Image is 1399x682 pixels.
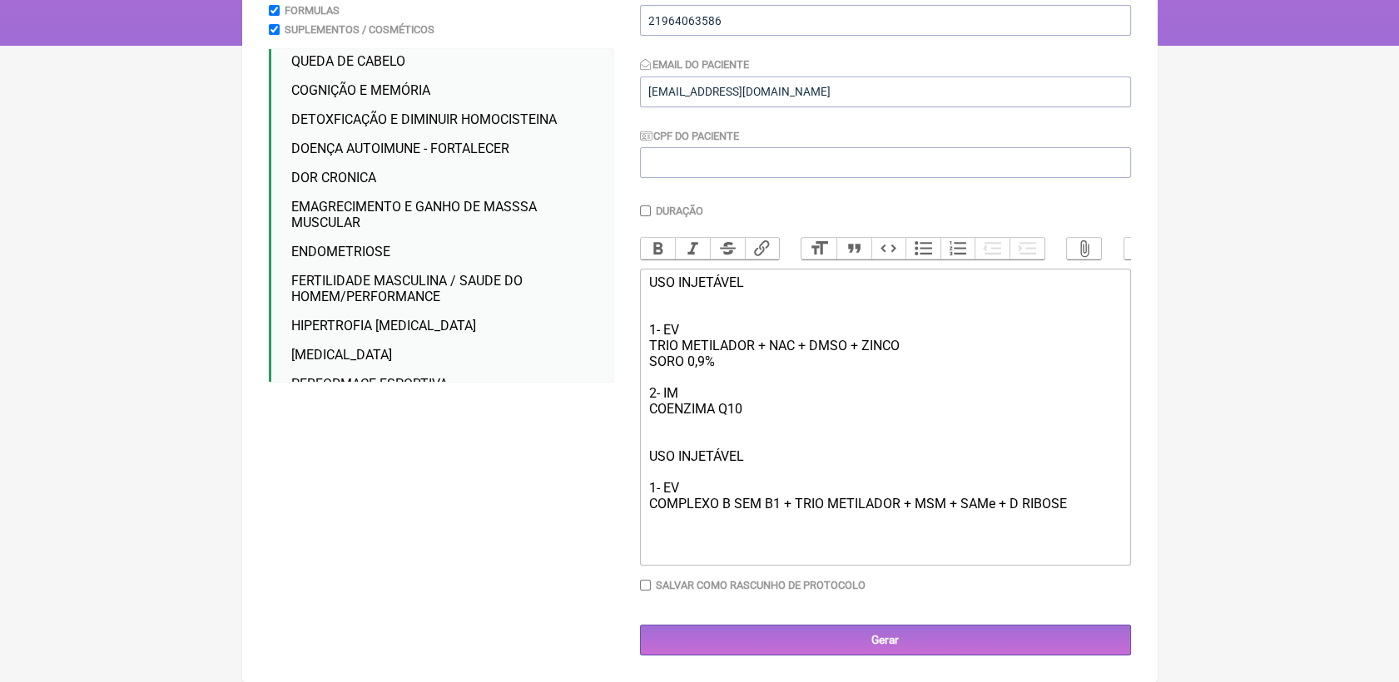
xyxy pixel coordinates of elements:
button: Heading [801,238,836,259]
button: Numbers [940,238,975,259]
button: Bold [641,238,676,259]
span: ENDOMETRIOSE [291,244,390,259]
button: Increase Level [1010,238,1044,259]
label: Formulas [285,4,340,17]
span: PERFORMACE ESPORTIVA [291,376,448,392]
button: Attach Files [1067,238,1102,259]
div: USO INJETÁVEL 1- EV TRIO METILADOR + NAC + DMSO + ZINCO SORO 0,9% 2- IM COENZIMA Q10 [648,274,1121,448]
button: Link [745,238,780,259]
button: Strikethrough [710,238,745,259]
label: CPF do Paciente [640,130,740,142]
span: EMAGRECIMENTO E GANHO DE MASSSA MUSCULAR [291,199,537,230]
span: DOENÇA AUTOIMUNE - FORTALECER [291,141,509,156]
span: HIPERTROFIA [MEDICAL_DATA] [291,318,476,334]
label: Email do Paciente [640,58,750,71]
button: Code [871,238,906,259]
label: Salvar como rascunho de Protocolo [656,579,866,591]
input: Gerar [640,625,1131,655]
span: FERTILIDADE MASCULINA / SAUDE DO HOMEM/PERFORMANCE [291,273,523,304]
label: Duração [656,205,703,217]
button: Italic [675,238,710,259]
div: USO INJETÁVEL 1- EV COMPLEXO B SEM B1 + TRIO METILADOR + MSM + SAMe + D RIBOSE [648,448,1121,559]
span: QUEDA DE CABELO [291,53,405,69]
span: DOR CRONICA [291,170,376,185]
label: Suplementos / Cosméticos [285,23,434,36]
button: Decrease Level [975,238,1010,259]
button: Bullets [905,238,940,259]
span: [MEDICAL_DATA] [291,347,392,363]
button: Quote [836,238,871,259]
button: Undo [1124,238,1159,259]
span: COGNIÇÃO E MEMÓRIA [291,82,430,98]
span: DETOXFICAÇÃO E DIMINUIR HOMOCISTEINA [291,111,557,127]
